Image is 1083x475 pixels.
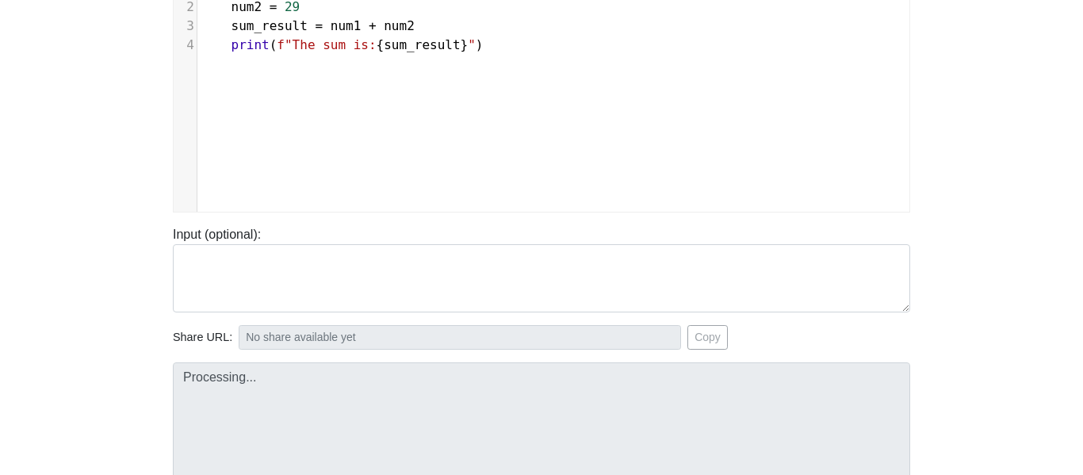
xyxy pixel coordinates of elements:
[232,37,270,52] span: print
[316,18,323,33] span: =
[384,37,460,52] span: sum_result
[174,36,197,55] div: 4
[687,325,728,350] button: Copy
[173,329,232,347] span: Share URL:
[468,37,476,52] span: "
[239,325,681,350] input: No share available yet
[174,17,197,36] div: 3
[201,37,484,52] span: ( { } )
[277,37,376,52] span: f"The sum is:
[384,18,415,33] span: num2
[232,18,308,33] span: sum_result
[161,225,922,312] div: Input (optional):
[331,18,362,33] span: num1
[369,18,377,33] span: +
